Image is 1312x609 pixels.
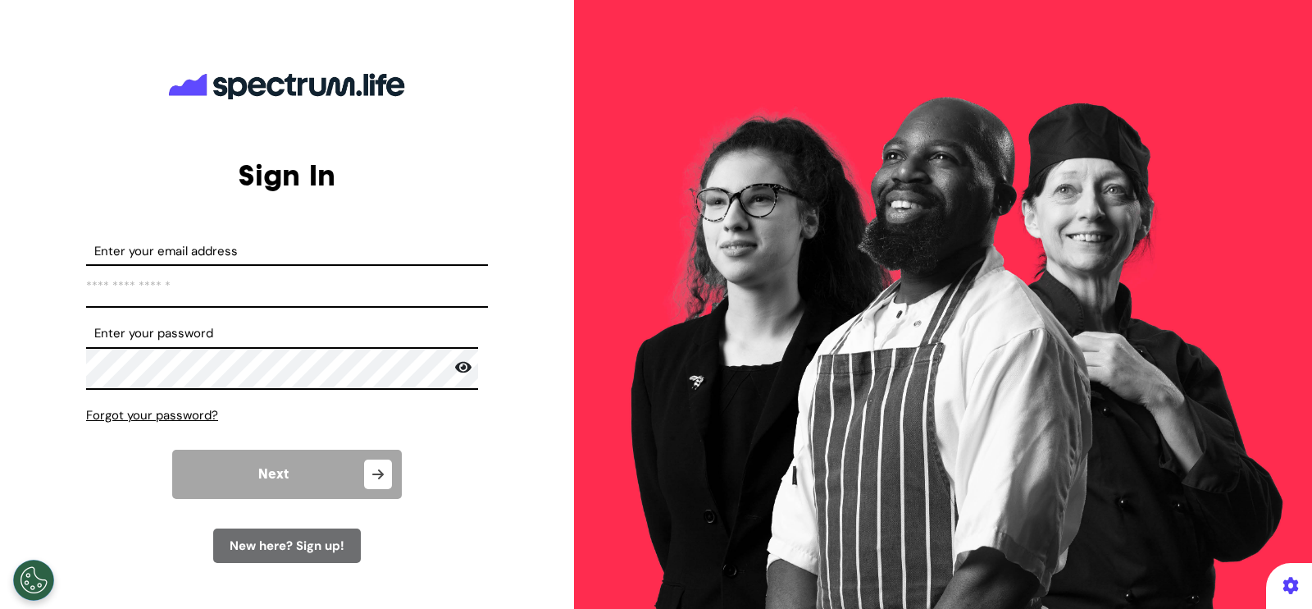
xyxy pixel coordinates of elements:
button: Open Preferences [13,560,54,601]
button: Next [172,450,402,499]
h2: Sign In [86,158,488,193]
span: Next [258,468,289,481]
label: Enter your password [86,324,488,343]
span: Forgot your password? [86,407,218,424]
img: company logo [164,60,410,112]
label: Enter your email address [86,242,488,261]
span: New here? Sign up! [230,538,344,554]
